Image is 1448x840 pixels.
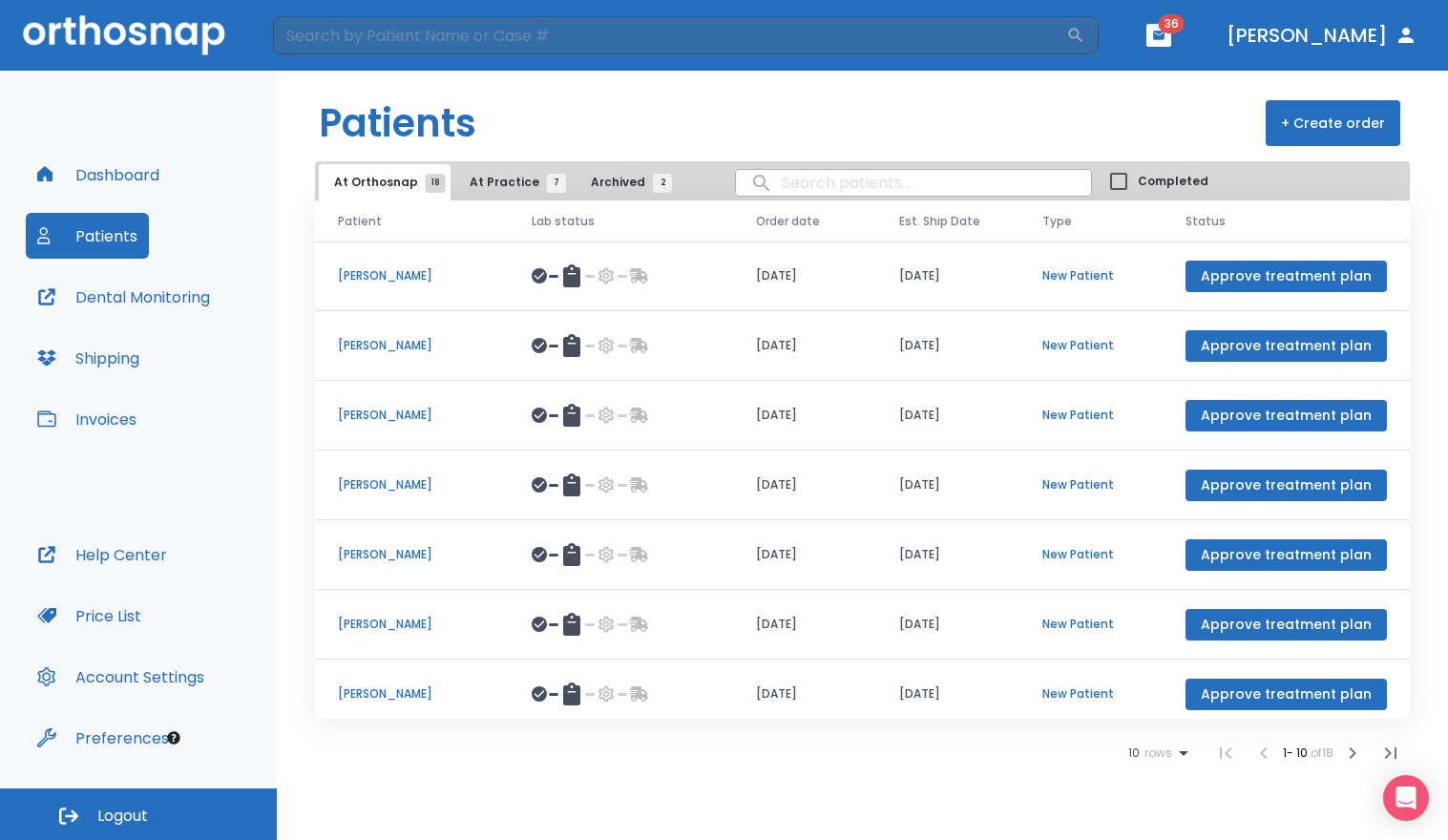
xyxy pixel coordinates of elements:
div: Open Intercom Messenger [1383,775,1429,821]
button: Account Settings [26,654,216,700]
span: Order date [756,213,820,230]
button: Dental Monitoring [26,274,221,320]
div: tabs [319,164,682,200]
span: Archived [591,174,662,191]
td: [DATE] [733,520,876,590]
button: Price List [26,593,153,639]
td: [DATE] [876,520,1019,590]
p: [PERSON_NAME] [338,546,486,563]
button: Approve treatment plan [1186,539,1387,571]
button: Shipping [26,335,151,381]
button: Help Center [26,532,178,577]
button: Invoices [26,396,148,442]
button: Approve treatment plan [1186,261,1387,292]
td: [DATE] [733,381,876,451]
span: Type [1042,213,1072,230]
img: Orthosnap [23,15,225,54]
span: Est. Ship Date [899,213,980,230]
p: [PERSON_NAME] [338,685,486,703]
p: [PERSON_NAME] [338,476,486,493]
p: [PERSON_NAME] [338,407,486,424]
span: of 18 [1311,745,1333,761]
span: 10 [1128,746,1140,760]
span: At Orthosnap [334,174,435,191]
p: New Patient [1042,685,1140,703]
p: [PERSON_NAME] [338,267,486,284]
p: New Patient [1042,476,1140,493]
td: [DATE] [733,660,876,729]
button: Preferences [26,715,180,761]
span: 36 [1159,14,1185,33]
p: [PERSON_NAME] [338,337,486,354]
p: [PERSON_NAME] [338,616,486,633]
span: 7 [547,174,566,193]
div: Tooltip anchor [165,729,182,746]
h1: Patients [319,94,476,152]
td: [DATE] [733,451,876,520]
p: New Patient [1042,616,1140,633]
p: New Patient [1042,546,1140,563]
p: New Patient [1042,407,1140,424]
span: 2 [653,174,672,193]
span: Lab status [532,213,595,230]
span: Logout [97,806,148,827]
button: [PERSON_NAME] [1219,18,1425,52]
td: [DATE] [876,241,1019,311]
td: [DATE] [733,241,876,311]
td: [DATE] [733,590,876,660]
td: [DATE] [876,451,1019,520]
span: Completed [1138,173,1208,190]
td: [DATE] [876,311,1019,381]
span: 18 [426,174,446,193]
button: Patients [26,213,149,259]
span: Patient [338,213,382,230]
button: Approve treatment plan [1186,679,1387,710]
span: At Practice [470,174,556,191]
p: New Patient [1042,267,1140,284]
button: Dashboard [26,152,171,198]
span: Status [1186,213,1226,230]
td: [DATE] [876,660,1019,729]
p: New Patient [1042,337,1140,354]
button: Approve treatment plan [1186,330,1387,362]
td: [DATE] [733,311,876,381]
button: Approve treatment plan [1186,470,1387,501]
input: search [736,164,1091,201]
td: [DATE] [876,590,1019,660]
input: Search by Patient Name or Case # [273,16,1066,54]
button: Approve treatment plan [1186,400,1387,431]
span: rows [1140,746,1172,760]
button: Approve treatment plan [1186,609,1387,640]
td: [DATE] [876,381,1019,451]
button: + Create order [1266,100,1400,146]
span: 1 - 10 [1283,745,1311,761]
